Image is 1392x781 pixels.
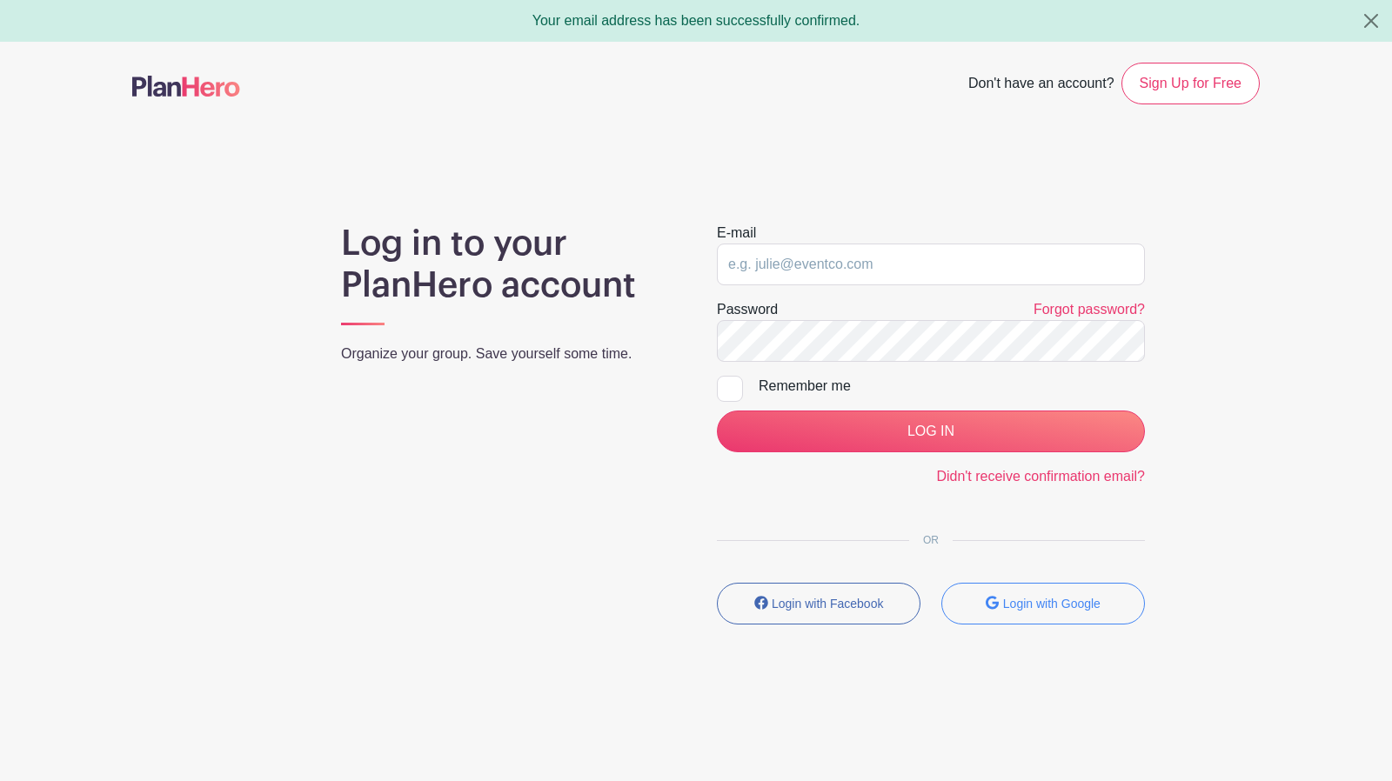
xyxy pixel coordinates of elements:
[341,223,675,306] h1: Log in to your PlanHero account
[717,299,778,320] label: Password
[772,597,883,611] small: Login with Facebook
[132,76,240,97] img: logo-507f7623f17ff9eddc593b1ce0a138ce2505c220e1c5a4e2b4648c50719b7d32.svg
[717,223,756,244] label: E-mail
[1034,302,1145,317] a: Forgot password?
[341,344,675,364] p: Organize your group. Save yourself some time.
[717,583,920,624] button: Login with Facebook
[909,534,953,546] span: OR
[717,411,1145,452] input: LOG IN
[717,244,1145,285] input: e.g. julie@eventco.com
[1121,63,1260,104] a: Sign Up for Free
[941,583,1145,624] button: Login with Google
[759,376,1145,397] div: Remember me
[936,469,1145,484] a: Didn't receive confirmation email?
[968,66,1114,104] span: Don't have an account?
[1003,597,1101,611] small: Login with Google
